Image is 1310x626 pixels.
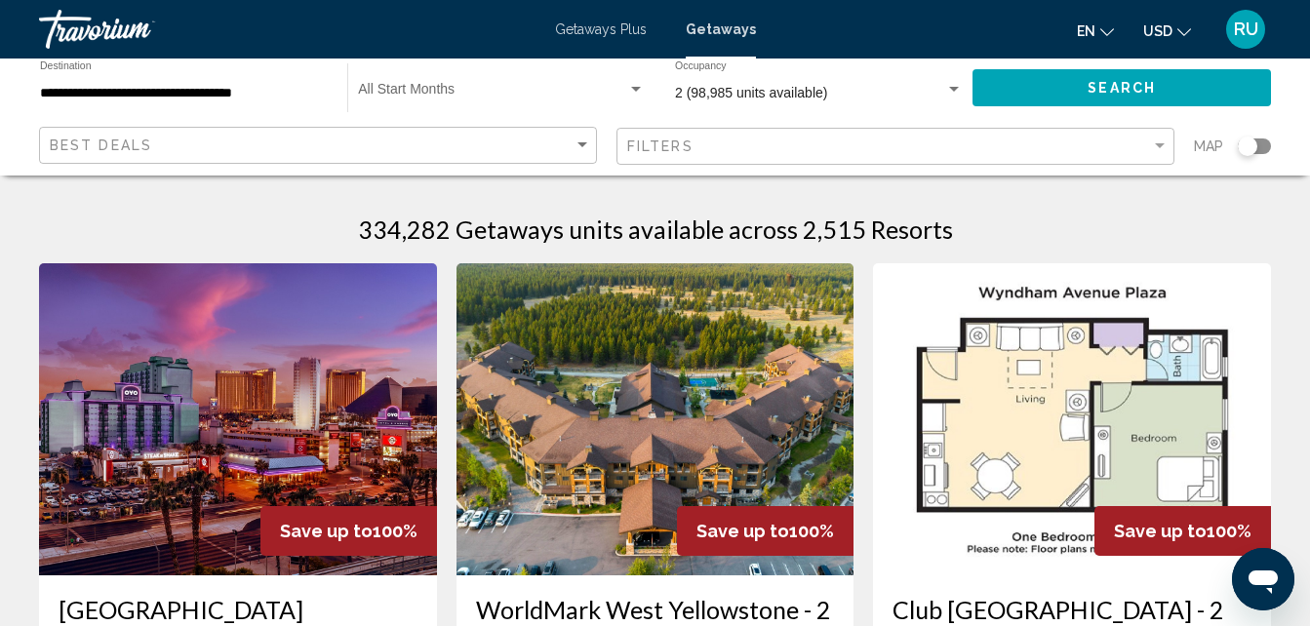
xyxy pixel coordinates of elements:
a: Travorium [39,10,536,49]
span: Filters [627,138,694,154]
div: 100% [1094,506,1271,556]
img: A411E01X.jpg [457,263,854,575]
span: Map [1194,133,1223,160]
span: Save up to [696,521,789,541]
span: Best Deals [50,137,152,153]
h1: 334,282 Getaways units available across 2,515 Resorts [358,215,953,244]
div: 100% [260,506,437,556]
span: Search [1088,81,1156,97]
span: en [1077,23,1095,39]
button: Filter [616,127,1174,167]
button: Change language [1077,17,1114,45]
img: RM79E01X.jpg [39,263,437,575]
span: RU [1234,20,1258,39]
button: Change currency [1143,17,1191,45]
img: 1450F01X.jpg [873,263,1271,575]
button: User Menu [1220,9,1271,50]
mat-select: Sort by [50,137,591,154]
div: 100% [677,506,853,556]
a: Getaways Plus [555,21,647,37]
span: Save up to [1114,521,1207,541]
span: Save up to [280,521,373,541]
a: Getaways [686,21,756,37]
button: Search [973,69,1271,105]
span: 2 (98,985 units available) [675,85,827,100]
span: USD [1143,23,1172,39]
iframe: Button to launch messaging window [1232,548,1294,610]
